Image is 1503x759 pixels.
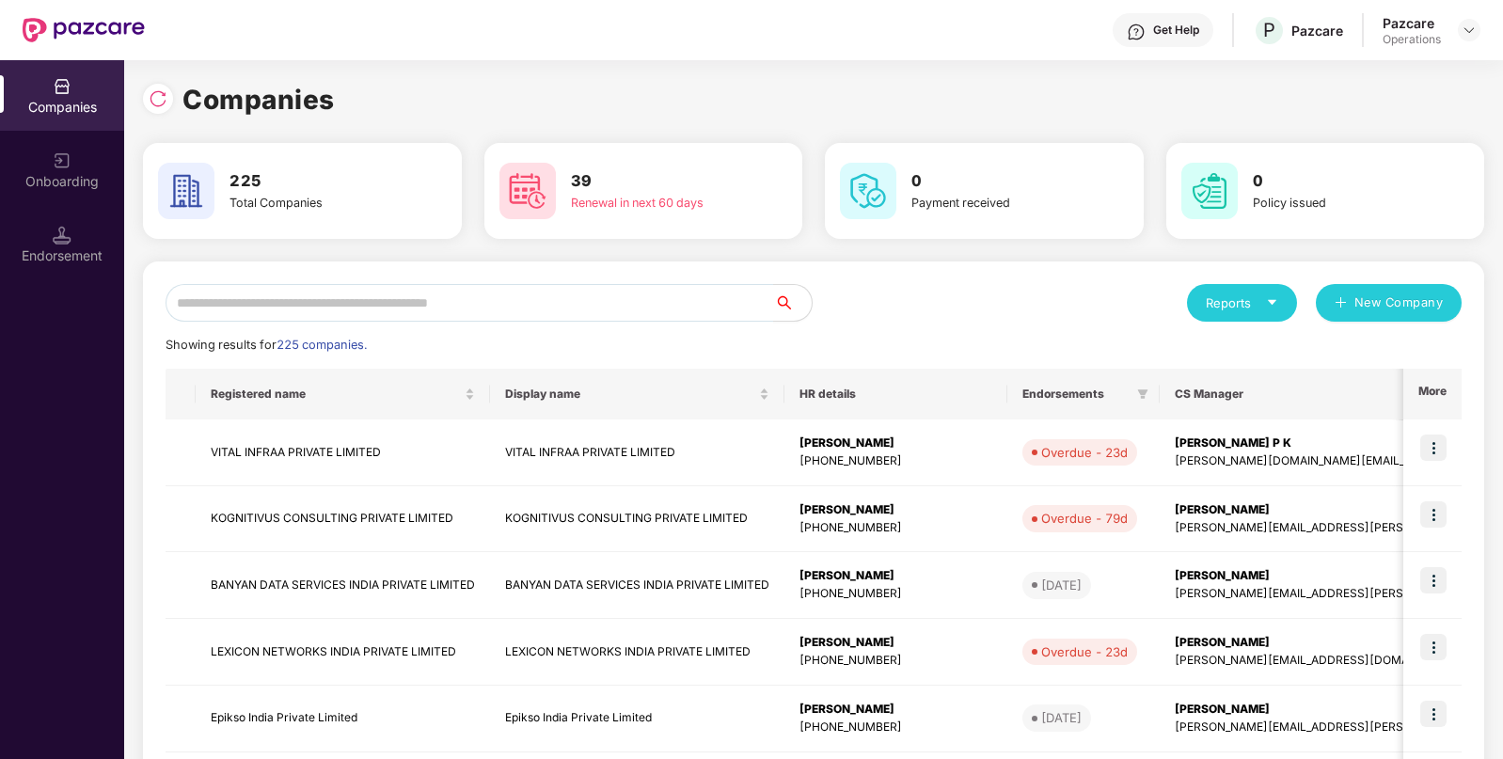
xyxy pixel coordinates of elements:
th: More [1403,369,1462,419]
span: filter [1133,383,1152,405]
span: New Company [1354,293,1444,312]
img: icon [1420,701,1447,727]
td: LEXICON NETWORKS INDIA PRIVATE LIMITED [196,619,490,686]
span: P [1263,19,1275,41]
div: [DATE] [1041,576,1082,594]
div: Reports [1206,293,1278,312]
div: [PHONE_NUMBER] [799,585,992,603]
img: svg+xml;base64,PHN2ZyBpZD0iUmVsb2FkLTMyeDMyIiB4bWxucz0iaHR0cDovL3d3dy53My5vcmcvMjAwMC9zdmciIHdpZH... [149,89,167,108]
div: Total Companies [229,194,391,213]
img: svg+xml;base64,PHN2ZyBpZD0iSGVscC0zMngzMiIgeG1sbnM9Imh0dHA6Ly93d3cudzMub3JnLzIwMDAvc3ZnIiB3aWR0aD... [1127,23,1146,41]
img: svg+xml;base64,PHN2ZyB4bWxucz0iaHR0cDovL3d3dy53My5vcmcvMjAwMC9zdmciIHdpZHRoPSI2MCIgaGVpZ2h0PSI2MC... [1181,163,1238,219]
div: Operations [1383,32,1441,47]
h3: 0 [911,169,1073,194]
img: icon [1420,567,1447,593]
div: Policy issued [1253,194,1415,213]
h3: 0 [1253,169,1415,194]
div: Pazcare [1383,14,1441,32]
th: Display name [490,369,784,419]
td: BANYAN DATA SERVICES INDIA PRIVATE LIMITED [490,552,784,619]
img: svg+xml;base64,PHN2ZyB4bWxucz0iaHR0cDovL3d3dy53My5vcmcvMjAwMC9zdmciIHdpZHRoPSI2MCIgaGVpZ2h0PSI2MC... [499,163,556,219]
span: Showing results for [166,338,367,352]
div: Overdue - 79d [1041,509,1128,528]
div: Payment received [911,194,1073,213]
img: svg+xml;base64,PHN2ZyBpZD0iRHJvcGRvd24tMzJ4MzIiIHhtbG5zPSJodHRwOi8vd3d3LnczLm9yZy8yMDAwL3N2ZyIgd2... [1462,23,1477,38]
td: LEXICON NETWORKS INDIA PRIVATE LIMITED [490,619,784,686]
td: VITAL INFRAA PRIVATE LIMITED [196,419,490,486]
td: KOGNITIVUS CONSULTING PRIVATE LIMITED [490,486,784,553]
div: [PHONE_NUMBER] [799,519,992,537]
div: [PERSON_NAME] [799,435,992,452]
td: BANYAN DATA SERVICES INDIA PRIVATE LIMITED [196,552,490,619]
span: search [773,295,812,310]
td: KOGNITIVUS CONSULTING PRIVATE LIMITED [196,486,490,553]
img: svg+xml;base64,PHN2ZyBpZD0iQ29tcGFuaWVzIiB4bWxucz0iaHR0cDovL3d3dy53My5vcmcvMjAwMC9zdmciIHdpZHRoPS... [53,77,71,96]
div: [DATE] [1041,708,1082,727]
img: svg+xml;base64,PHN2ZyB3aWR0aD0iMTQuNSIgaGVpZ2h0PSIxNC41IiB2aWV3Qm94PSIwIDAgMTYgMTYiIGZpbGw9Im5vbm... [53,226,71,245]
img: icon [1420,634,1447,660]
h3: 225 [229,169,391,194]
div: [PERSON_NAME] [799,567,992,585]
div: [PERSON_NAME] [799,634,992,652]
div: Get Help [1153,23,1199,38]
div: Overdue - 23d [1041,443,1128,462]
img: svg+xml;base64,PHN2ZyB4bWxucz0iaHR0cDovL3d3dy53My5vcmcvMjAwMC9zdmciIHdpZHRoPSI2MCIgaGVpZ2h0PSI2MC... [840,163,896,219]
div: [PERSON_NAME] [799,701,992,719]
th: Registered name [196,369,490,419]
td: Epikso India Private Limited [196,686,490,752]
img: icon [1420,435,1447,461]
h1: Companies [182,79,335,120]
h3: 39 [571,169,733,194]
span: caret-down [1266,296,1278,308]
th: HR details [784,369,1007,419]
span: Display name [505,387,755,402]
div: [PHONE_NUMBER] [799,652,992,670]
span: 225 companies. [277,338,367,352]
img: svg+xml;base64,PHN2ZyB3aWR0aD0iMjAiIGhlaWdodD0iMjAiIHZpZXdCb3g9IjAgMCAyMCAyMCIgZmlsbD0ibm9uZSIgeG... [53,151,71,170]
img: svg+xml;base64,PHN2ZyB4bWxucz0iaHR0cDovL3d3dy53My5vcmcvMjAwMC9zdmciIHdpZHRoPSI2MCIgaGVpZ2h0PSI2MC... [158,163,214,219]
img: New Pazcare Logo [23,18,145,42]
div: Pazcare [1291,22,1343,40]
button: plusNew Company [1316,284,1462,322]
span: Endorsements [1022,387,1130,402]
span: Registered name [211,387,461,402]
div: [PHONE_NUMBER] [799,719,992,736]
td: Epikso India Private Limited [490,686,784,752]
div: Renewal in next 60 days [571,194,733,213]
div: [PERSON_NAME] [799,501,992,519]
img: icon [1420,501,1447,528]
div: [PHONE_NUMBER] [799,452,992,470]
td: VITAL INFRAA PRIVATE LIMITED [490,419,784,486]
div: Overdue - 23d [1041,642,1128,661]
span: plus [1335,296,1347,311]
span: filter [1137,388,1148,400]
button: search [773,284,813,322]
